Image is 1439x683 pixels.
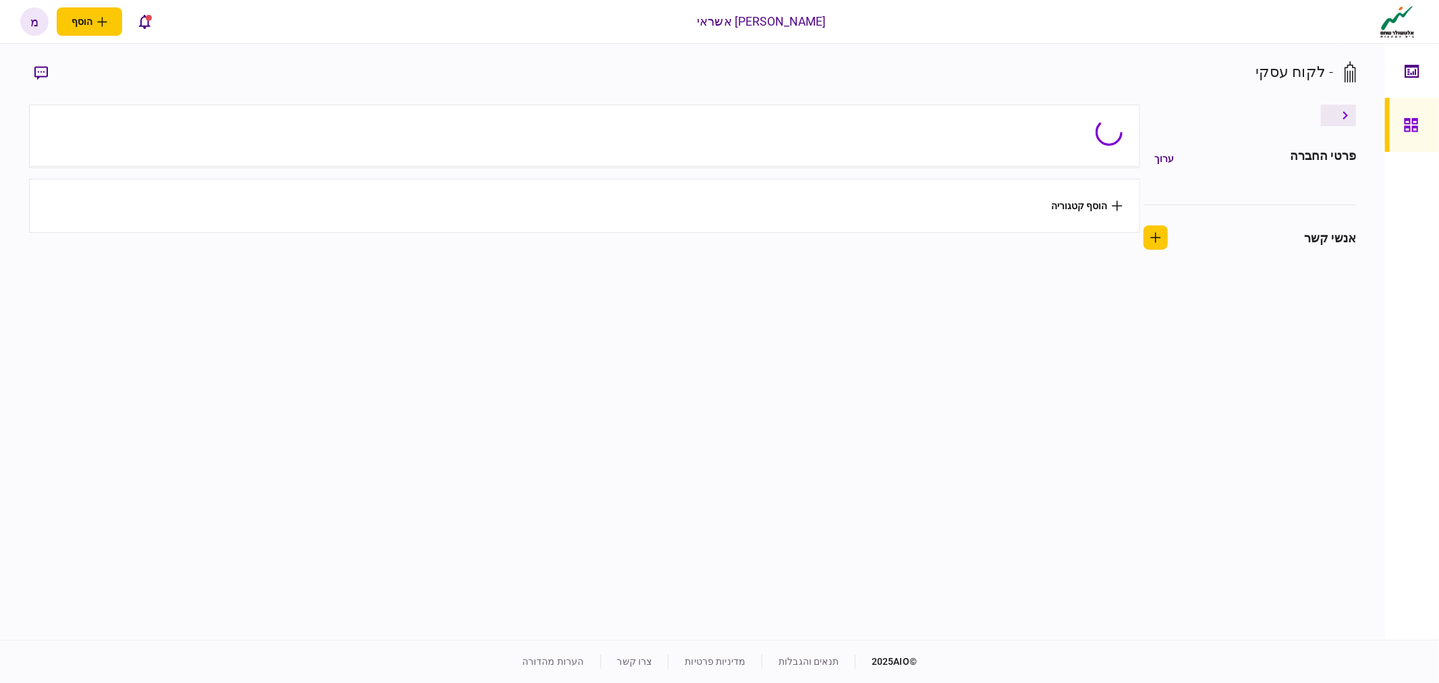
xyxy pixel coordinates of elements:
[697,13,826,30] div: [PERSON_NAME] אשראי
[20,7,49,36] button: מ
[779,656,839,667] a: תנאים והגבלות
[1378,5,1417,38] img: client company logo
[855,655,917,669] div: © 2025 AIO
[1290,146,1356,171] div: פרטי החברה
[1051,200,1123,211] button: הוסף קטגוריה
[1304,229,1356,247] div: אנשי קשר
[522,656,584,667] a: הערות מהדורה
[617,656,652,667] a: צרו קשר
[1144,146,1185,171] button: ערוך
[685,656,745,667] a: מדיניות פרטיות
[130,7,159,36] button: פתח רשימת התראות
[1255,61,1333,83] div: - לקוח עסקי
[57,7,122,36] button: פתח תפריט להוספת לקוח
